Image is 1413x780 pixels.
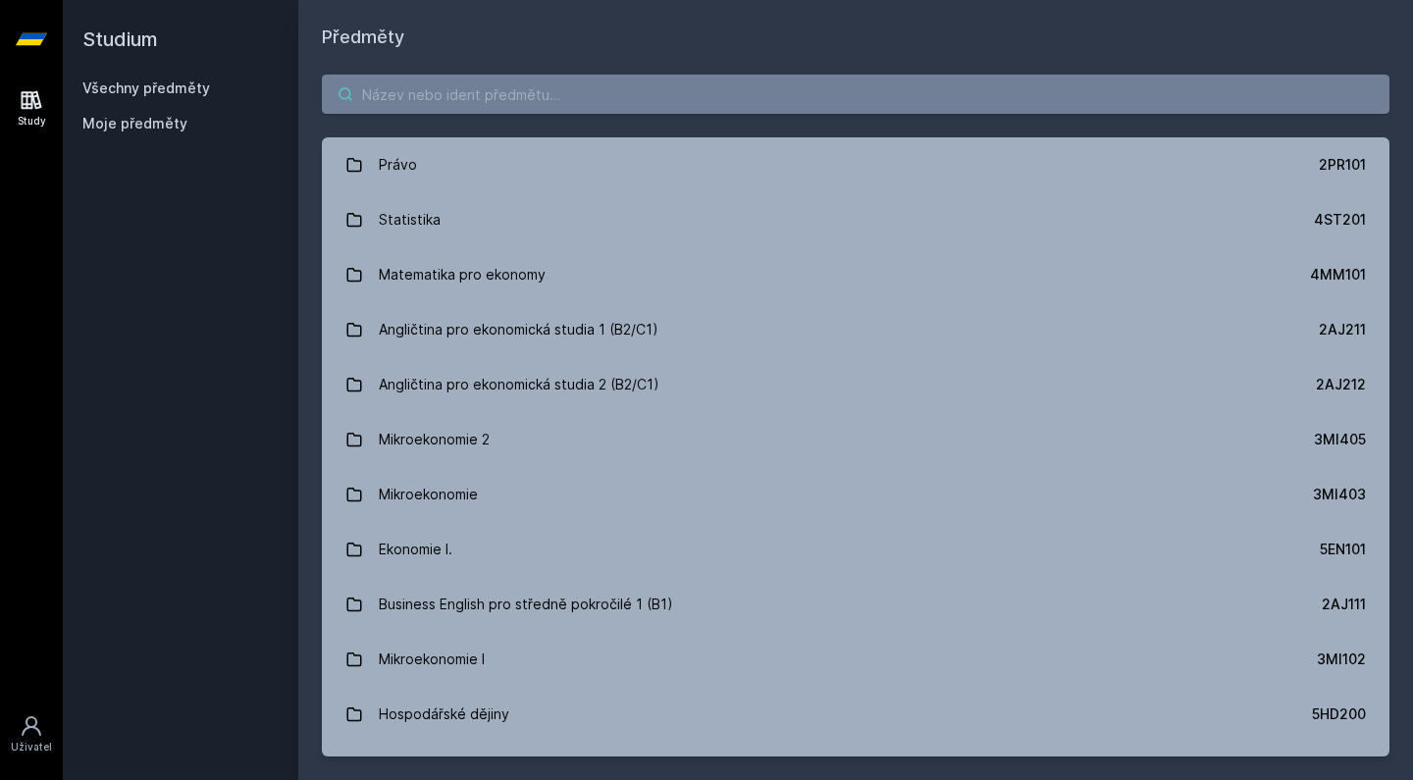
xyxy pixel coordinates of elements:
a: Ekonomie I. 5EN101 [322,522,1389,577]
div: Mikroekonomie [379,475,478,514]
div: 4ST201 [1314,210,1366,230]
input: Název nebo ident předmětu… [322,75,1389,114]
a: Všechny předměty [82,79,210,96]
div: 2AJ211 [1319,320,1366,339]
a: Mikroekonomie 3MI403 [322,467,1389,522]
div: Uživatel [11,740,52,754]
a: Hospodářské dějiny 5HD200 [322,687,1389,742]
span: Moje předměty [82,114,187,133]
div: Angličtina pro ekonomická studia 1 (B2/C1) [379,310,658,349]
div: Mikroekonomie 2 [379,420,490,459]
div: Angličtina pro ekonomická studia 2 (B2/C1) [379,365,659,404]
a: Business English pro středně pokročilé 1 (B1) 2AJ111 [322,577,1389,632]
div: 3MI102 [1317,650,1366,669]
div: 3MI403 [1313,485,1366,504]
div: Matematika pro ekonomy [379,255,546,294]
div: Ekonomie I. [379,530,452,569]
a: Uživatel [4,704,59,764]
a: Matematika pro ekonomy 4MM101 [322,247,1389,302]
a: Mikroekonomie 2 3MI405 [322,412,1389,467]
div: 4MM101 [1310,265,1366,285]
div: 2PR101 [1319,155,1366,175]
div: 2AJ212 [1316,375,1366,394]
a: Angličtina pro ekonomická studia 2 (B2/C1) 2AJ212 [322,357,1389,412]
div: Mikroekonomie I [379,640,485,679]
div: 5HD200 [1312,704,1366,724]
div: Study [18,114,46,129]
h1: Předměty [322,24,1389,51]
div: Statistika [379,200,441,239]
div: Hospodářské dějiny [379,695,509,734]
a: Angličtina pro ekonomická studia 1 (B2/C1) 2AJ211 [322,302,1389,357]
div: Business English pro středně pokročilé 1 (B1) [379,585,673,624]
a: Mikroekonomie I 3MI102 [322,632,1389,687]
a: Právo 2PR101 [322,137,1389,192]
a: Statistika 4ST201 [322,192,1389,247]
a: Study [4,78,59,138]
div: Právo [379,145,417,184]
div: 2AJ111 [1322,595,1366,614]
div: 5EN101 [1320,540,1366,559]
div: 3MI405 [1314,430,1366,449]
